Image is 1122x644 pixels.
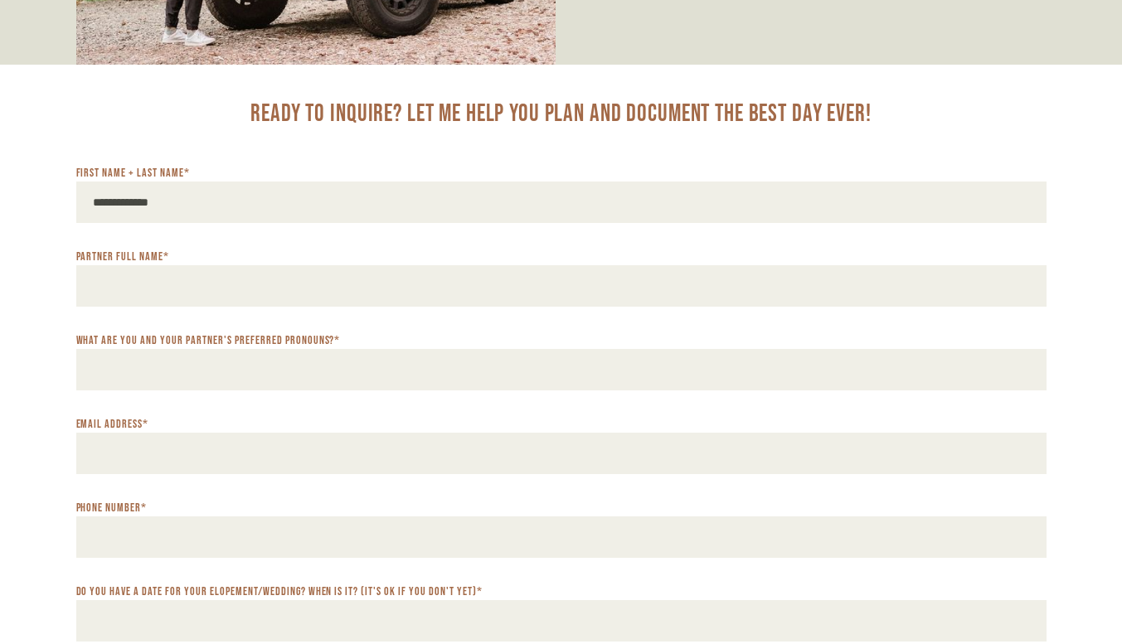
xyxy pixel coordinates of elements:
label: Phone Number [76,501,148,516]
h2: Ready to Inquire? Let me help you plan and document the best day ever! [76,98,1047,131]
label: First Name + Last Name [76,166,191,181]
label: Do you have a date for your elopement/wedding? When is it? (It's ok if you don't yet) [76,584,483,599]
label: Partner Full Name [76,249,170,264]
label: What are you and your partner's preferred pronouns? [76,333,341,348]
label: Email address [76,417,149,432]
